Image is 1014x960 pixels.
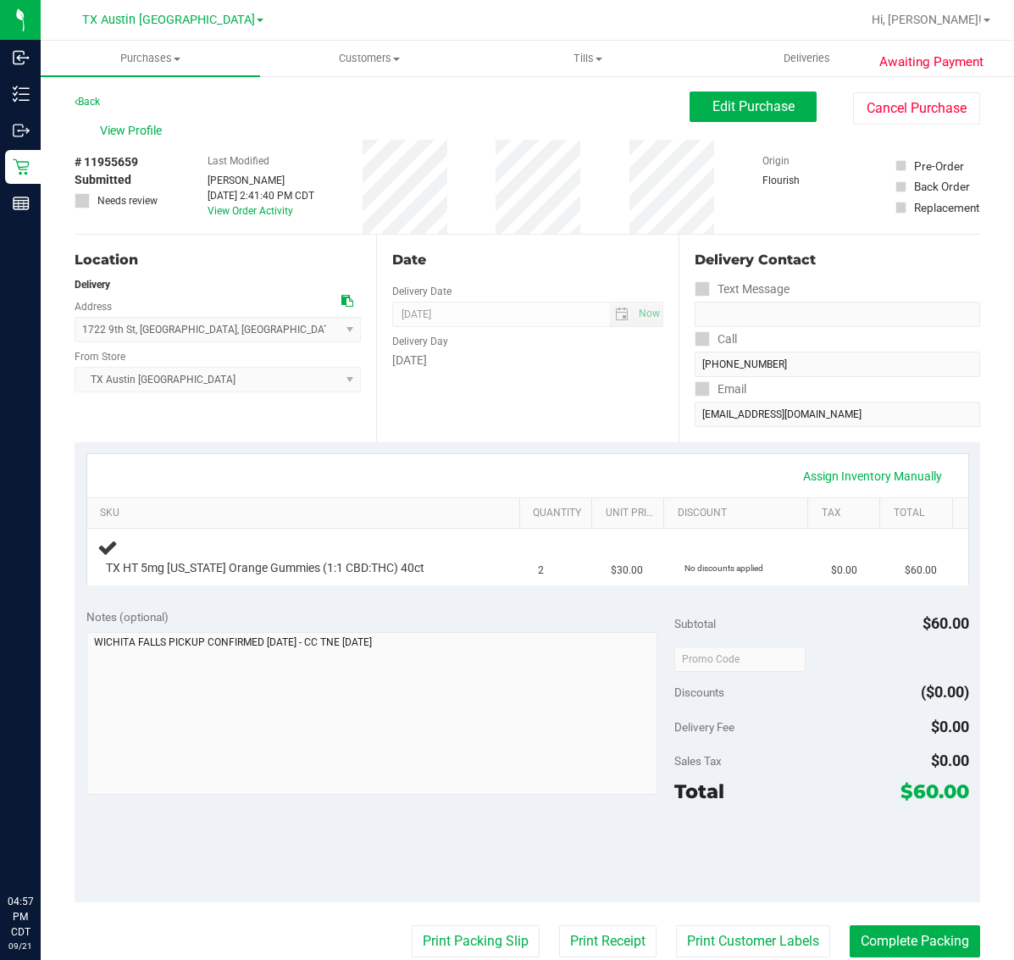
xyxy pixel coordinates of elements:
[75,153,138,171] span: # 11955659
[75,299,112,314] label: Address
[611,563,643,579] span: $30.00
[923,614,969,632] span: $60.00
[75,349,125,364] label: From Store
[75,96,100,108] a: Back
[921,683,969,701] span: ($0.00)
[208,173,314,188] div: [PERSON_NAME]
[678,507,802,520] a: Discount
[75,250,361,270] div: Location
[914,199,979,216] div: Replacement
[533,507,585,520] a: Quantity
[712,98,795,114] span: Edit Purchase
[931,718,969,735] span: $0.00
[822,507,873,520] a: Tax
[931,752,969,769] span: $0.00
[695,302,980,327] input: Format: (999) 999-9999
[879,53,984,72] span: Awaiting Payment
[914,178,970,195] div: Back Order
[695,327,737,352] label: Call
[392,250,662,270] div: Date
[106,560,424,576] span: TX HT 5mg [US_STATE] Orange Gummies (1:1 CBD:THC) 40ct
[676,925,830,957] button: Print Customer Labels
[690,92,817,122] button: Edit Purchase
[695,250,980,270] div: Delivery Contact
[8,894,33,940] p: 04:57 PM CDT
[695,352,980,377] input: Format: (999) 999-9999
[684,563,763,573] span: No discounts applied
[479,51,697,66] span: Tills
[341,292,353,310] div: Copy address to clipboard
[762,173,847,188] div: Flourish
[479,41,698,76] a: Tills
[41,51,260,66] span: Purchases
[538,563,544,579] span: 2
[674,720,734,734] span: Delivery Fee
[50,822,70,842] iframe: Resource center unread badge
[392,352,662,369] div: [DATE]
[75,279,110,291] strong: Delivery
[914,158,964,175] div: Pre-Order
[13,122,30,139] inline-svg: Outbound
[559,925,657,957] button: Print Receipt
[17,824,68,875] iframe: Resource center
[850,925,980,957] button: Complete Packing
[41,41,260,76] a: Purchases
[208,205,293,217] a: View Order Activity
[100,507,513,520] a: SKU
[674,677,724,708] span: Discounts
[208,153,269,169] label: Last Modified
[606,507,657,520] a: Unit Price
[86,610,169,624] span: Notes (optional)
[853,92,980,125] button: Cancel Purchase
[695,377,746,402] label: Email
[97,193,158,208] span: Needs review
[82,13,255,27] span: TX Austin [GEOGRAPHIC_DATA]
[698,41,917,76] a: Deliveries
[695,277,790,302] label: Text Message
[674,780,724,803] span: Total
[872,13,982,26] span: Hi, [PERSON_NAME]!
[392,334,448,349] label: Delivery Day
[674,754,722,768] span: Sales Tax
[208,188,314,203] div: [DATE] 2:41:40 PM CDT
[674,617,716,630] span: Subtotal
[75,171,131,189] span: Submitted
[894,507,945,520] a: Total
[905,563,937,579] span: $60.00
[761,51,853,66] span: Deliveries
[260,41,479,76] a: Customers
[831,563,857,579] span: $0.00
[13,158,30,175] inline-svg: Retail
[100,122,168,140] span: View Profile
[392,284,452,299] label: Delivery Date
[792,462,953,491] a: Assign Inventory Manually
[900,780,969,803] span: $60.00
[261,51,479,66] span: Customers
[762,153,790,169] label: Origin
[13,86,30,103] inline-svg: Inventory
[13,195,30,212] inline-svg: Reports
[412,925,540,957] button: Print Packing Slip
[13,49,30,66] inline-svg: Inbound
[8,940,33,952] p: 09/21
[674,646,806,672] input: Promo Code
